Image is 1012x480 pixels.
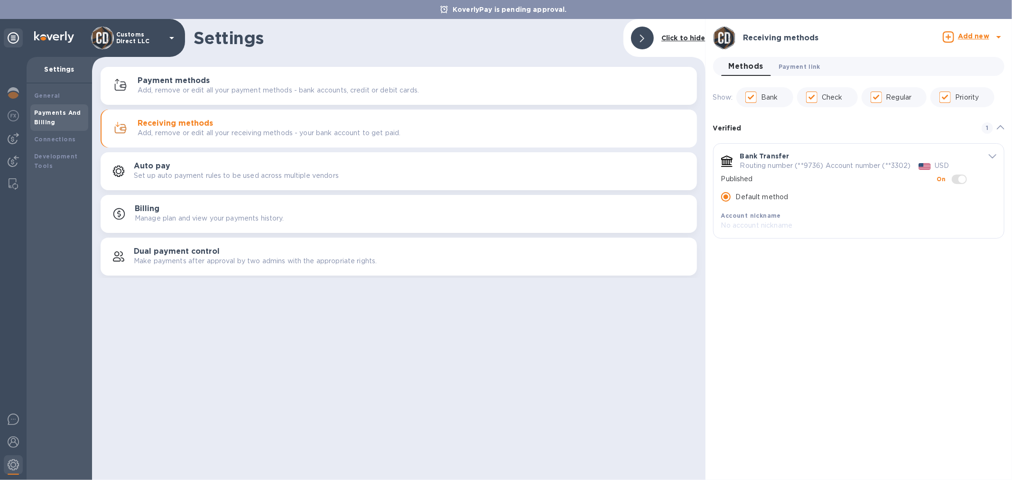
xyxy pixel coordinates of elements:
[721,174,937,184] p: Published
[886,92,912,102] p: Regular
[958,32,989,40] b: Add new
[448,5,572,14] p: KoverlyPay is pending approval.
[4,28,23,47] div: Unpin categories
[34,92,60,99] b: General
[955,92,979,102] p: Priority
[919,163,931,170] img: USD
[101,195,697,233] button: BillingManage plan and view your payments history.
[8,110,19,121] img: Foreign exchange
[134,171,339,181] p: Set up auto payment rules to be used across multiple vendors
[135,204,159,213] h3: Billing
[116,31,164,45] p: Customs Direct LLC
[713,92,733,102] p: Show:
[982,122,993,134] span: 1
[135,213,284,223] p: Manage plan and view your payments history.
[134,256,377,266] p: Make payments after approval by two admins with the appropriate rights.
[34,153,77,169] b: Development Tools
[779,62,820,72] span: Payment link
[101,238,697,276] button: Dual payment controlMake payments after approval by two admins with the appropriate rights.
[740,161,911,171] p: Routing number (**9736) Account number (**3302)
[935,161,949,171] p: USD
[34,136,75,143] b: Connections
[134,247,220,256] h3: Dual payment control
[721,221,974,231] p: No account nickname
[713,124,742,132] b: Verified
[101,67,697,105] button: Payment methodsAdd, remove or edit all your payment methods - bank accounts, credit or debit cards.
[101,110,697,148] button: Receiving methodsAdd, remove or edit all your receiving methods - your bank account to get paid.
[965,434,1012,480] iframe: Chat Widget
[740,151,789,161] p: Bank Transfer
[713,113,1004,242] div: default-method
[138,76,210,85] h3: Payment methods
[134,162,170,171] h3: Auto pay
[194,28,616,48] h1: Settings
[729,60,763,73] span: Methods
[661,34,706,42] b: Click to hide
[34,109,81,126] b: Payments And Billing
[138,128,400,138] p: Add, remove or edit all your receiving methods - your bank account to get paid.
[34,31,74,43] img: Logo
[138,85,419,95] p: Add, remove or edit all your payment methods - bank accounts, credit or debit cards.
[138,119,213,128] h3: Receiving methods
[743,34,819,43] h3: Receiving methods
[713,113,1004,143] div: Verified 1
[101,152,697,190] button: Auto paySet up auto payment rules to be used across multiple vendors
[736,192,789,202] p: Default method
[761,92,778,102] p: Bank
[34,65,84,74] p: Settings
[822,92,843,102] p: Check
[937,175,946,183] b: On
[721,212,781,219] b: Account nickname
